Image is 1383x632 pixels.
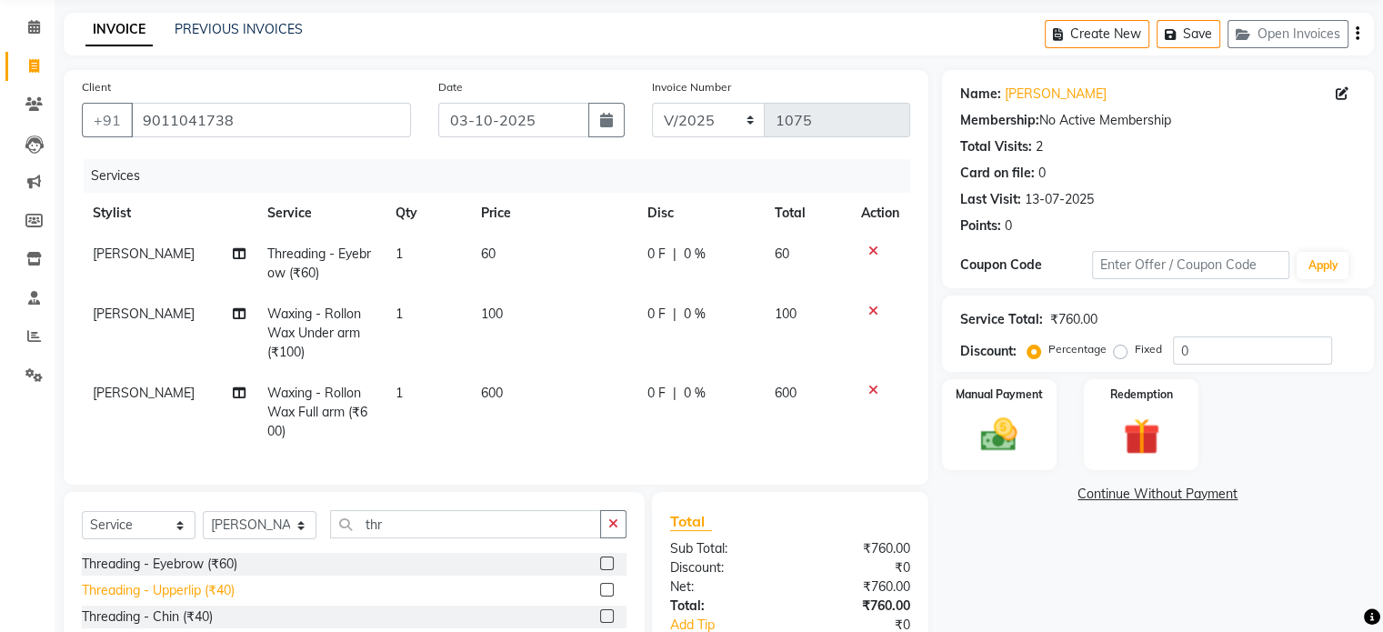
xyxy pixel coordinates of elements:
span: [PERSON_NAME] [93,246,195,262]
button: Create New [1045,20,1149,48]
span: Total [670,512,712,531]
th: Price [470,193,636,234]
th: Action [850,193,910,234]
div: 0 [1005,216,1012,236]
label: Redemption [1110,386,1173,403]
div: Card on file: [960,164,1035,183]
span: 1 [396,385,403,401]
span: 100 [481,306,503,322]
span: [PERSON_NAME] [93,306,195,322]
label: Client [82,79,111,95]
th: Total [764,193,850,234]
div: ₹760.00 [790,597,924,616]
div: Name: [960,85,1001,104]
span: 0 % [684,245,706,264]
div: Net: [656,577,790,597]
a: Continue Without Payment [946,485,1370,504]
div: Threading - Chin (₹40) [82,607,213,627]
div: ₹760.00 [790,539,924,558]
input: Search or Scan [330,510,601,538]
label: Date [438,79,463,95]
label: Invoice Number [652,79,731,95]
span: 1 [396,306,403,322]
div: Sub Total: [656,539,790,558]
span: | [673,245,676,264]
img: _gift.svg [1112,414,1171,459]
span: Waxing - Rollon Wax Full arm (₹600) [267,385,367,439]
div: Threading - Eyebrow (₹60) [82,555,237,574]
th: Stylist [82,193,256,234]
label: Fixed [1135,341,1162,357]
span: | [673,305,676,324]
div: Membership: [960,111,1039,130]
div: Discount: [960,342,1017,361]
span: 60 [775,246,789,262]
img: _cash.svg [969,414,1028,456]
div: Threading - Upperlip (₹40) [82,581,235,600]
th: Service [256,193,385,234]
div: 0 [1038,164,1046,183]
span: 1 [396,246,403,262]
a: PREVIOUS INVOICES [175,21,303,37]
div: Last Visit: [960,190,1021,209]
div: Service Total: [960,310,1043,329]
span: 0 % [684,305,706,324]
div: Services [84,159,924,193]
label: Manual Payment [956,386,1043,403]
a: [PERSON_NAME] [1005,85,1107,104]
span: 0 F [647,384,666,403]
span: 100 [775,306,797,322]
span: 0 F [647,305,666,324]
div: Coupon Code [960,256,1092,275]
input: Enter Offer / Coupon Code [1092,251,1290,279]
div: Discount: [656,558,790,577]
span: 60 [481,246,496,262]
div: ₹760.00 [1050,310,1097,329]
button: Open Invoices [1228,20,1348,48]
div: 13-07-2025 [1025,190,1094,209]
button: Save [1157,20,1220,48]
span: | [673,384,676,403]
div: ₹760.00 [790,577,924,597]
span: Threading - Eyebrow (₹60) [267,246,371,281]
button: +91 [82,103,133,137]
button: Apply [1297,252,1348,279]
th: Disc [636,193,764,234]
span: [PERSON_NAME] [93,385,195,401]
span: 0 % [684,384,706,403]
label: Percentage [1048,341,1107,357]
div: ₹0 [790,558,924,577]
div: 2 [1036,137,1043,156]
span: 600 [481,385,503,401]
div: Points: [960,216,1001,236]
input: Search by Name/Mobile/Email/Code [131,103,411,137]
div: Total Visits: [960,137,1032,156]
div: No Active Membership [960,111,1356,130]
span: 0 F [647,245,666,264]
th: Qty [385,193,470,234]
span: 600 [775,385,797,401]
a: INVOICE [85,14,153,46]
div: Total: [656,597,790,616]
span: Waxing - Rollon Wax Under arm (₹100) [267,306,361,360]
